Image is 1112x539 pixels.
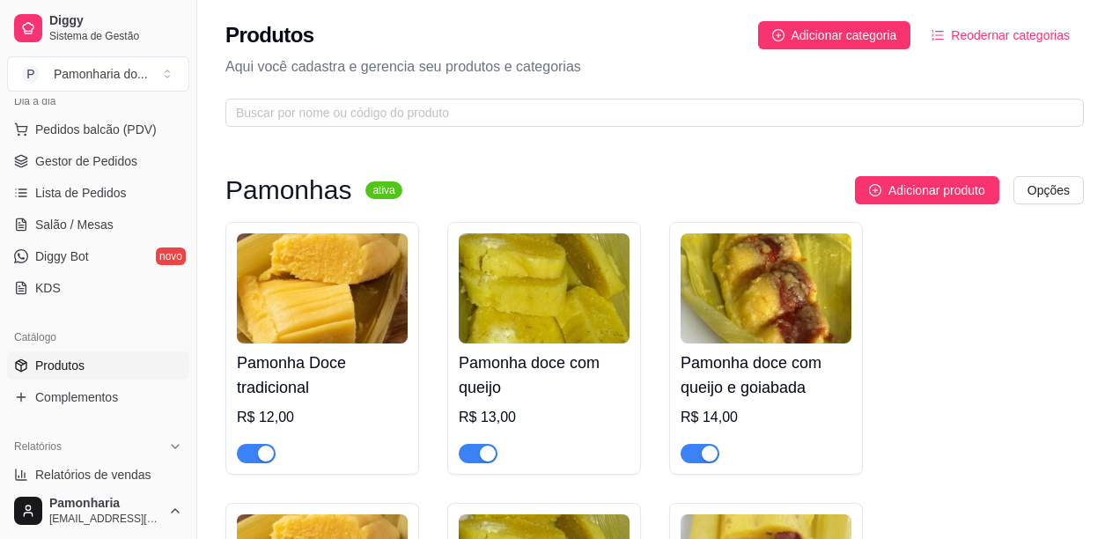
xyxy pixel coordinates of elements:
span: Diggy Bot [35,247,89,265]
span: Gestor de Pedidos [35,152,137,170]
a: Relatórios de vendas [7,461,189,489]
span: Produtos [35,357,85,374]
span: Diggy [49,13,182,29]
span: Relatórios [14,439,62,454]
span: Pedidos balcão (PDV) [35,121,157,138]
div: R$ 14,00 [681,407,851,428]
button: Adicionar produto [855,176,999,204]
span: Adicionar categoria [792,26,897,45]
span: Salão / Mesas [35,216,114,233]
span: Lista de Pedidos [35,184,127,202]
span: Adicionar produto [888,181,985,200]
span: Opções [1027,181,1070,200]
h4: Pamonha doce com queijo [459,351,630,400]
a: Diggy Botnovo [7,242,189,270]
button: Pedidos balcão (PDV) [7,115,189,144]
span: Sistema de Gestão [49,29,182,43]
h2: Produtos [225,21,314,49]
span: Reodernar categorias [951,26,1070,45]
span: [EMAIL_ADDRESS][DOMAIN_NAME] [49,512,161,526]
h3: Pamonhas [225,180,351,201]
h4: Pamonha doce com queijo e goiabada [681,351,851,400]
button: Pamonharia[EMAIL_ADDRESS][DOMAIN_NAME] [7,490,189,532]
a: Complementos [7,383,189,411]
span: Complementos [35,388,118,406]
input: Buscar por nome ou código do produto [236,103,1059,122]
p: Aqui você cadastra e gerencia seu produtos e categorias [225,56,1084,78]
span: plus-circle [772,29,784,41]
img: product-image [681,233,851,343]
sup: ativa [365,181,401,199]
img: product-image [237,233,408,343]
div: R$ 12,00 [237,407,408,428]
a: Produtos [7,351,189,380]
img: product-image [459,233,630,343]
span: P [22,65,40,83]
a: Lista de Pedidos [7,179,189,207]
span: Relatórios de vendas [35,466,151,484]
a: KDS [7,274,189,302]
div: Dia a dia [7,87,189,115]
div: Catálogo [7,323,189,351]
button: Opções [1013,176,1084,204]
a: Gestor de Pedidos [7,147,189,175]
button: Reodernar categorias [917,21,1084,49]
button: Select a team [7,56,189,92]
h4: Pamonha Doce tradicional [237,351,408,400]
button: Adicionar categoria [758,21,911,49]
div: Pamonharia do ... [54,65,148,83]
span: ordered-list [932,29,944,41]
a: Salão / Mesas [7,210,189,239]
span: Pamonharia [49,496,161,512]
span: plus-circle [869,184,881,196]
div: R$ 13,00 [459,407,630,428]
span: KDS [35,279,61,297]
a: DiggySistema de Gestão [7,7,189,49]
